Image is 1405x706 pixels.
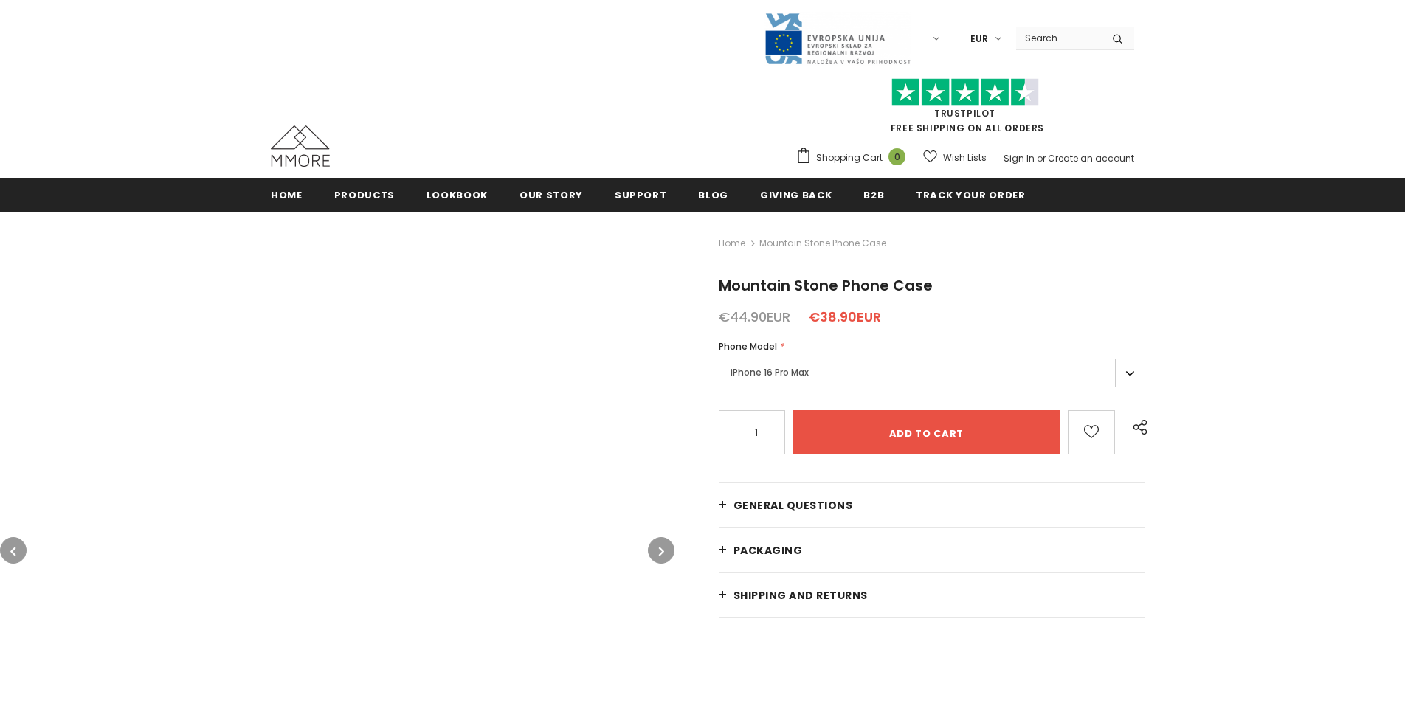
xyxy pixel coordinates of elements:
span: €38.90EUR [809,308,881,326]
span: FREE SHIPPING ON ALL ORDERS [795,85,1134,134]
a: Shopping Cart 0 [795,147,913,169]
label: iPhone 16 Pro Max [719,359,1145,387]
a: Create an account [1048,152,1134,165]
img: Trust Pilot Stars [891,78,1039,107]
a: support [615,178,667,211]
a: Products [334,178,395,211]
span: B2B [863,188,884,202]
a: Giving back [760,178,832,211]
img: MMORE Cases [271,125,330,167]
span: 0 [888,148,905,165]
a: Lookbook [427,178,488,211]
a: Our Story [519,178,583,211]
span: EUR [970,32,988,46]
a: PACKAGING [719,528,1145,572]
a: Wish Lists [923,145,987,170]
span: Home [271,188,303,202]
span: Mountain Stone Phone Case [719,275,933,296]
span: Track your order [916,188,1025,202]
span: Giving back [760,188,832,202]
a: General Questions [719,483,1145,527]
a: Sign In [1004,152,1035,165]
img: Javni Razpis [764,12,911,66]
span: support [615,188,667,202]
span: Our Story [519,188,583,202]
span: Blog [698,188,728,202]
a: Track your order [916,178,1025,211]
span: Shipping and returns [733,588,868,603]
a: Javni Razpis [764,32,911,44]
span: or [1037,152,1046,165]
a: Blog [698,178,728,211]
input: Search Site [1016,27,1101,49]
input: Add to cart [793,410,1060,454]
a: Home [271,178,303,211]
span: Shopping Cart [816,150,883,165]
a: Trustpilot [934,107,995,120]
span: Products [334,188,395,202]
span: PACKAGING [733,543,803,558]
a: B2B [863,178,884,211]
a: Home [719,235,745,252]
a: Shipping and returns [719,573,1145,617]
span: General Questions [733,498,853,513]
span: Lookbook [427,188,488,202]
span: Wish Lists [943,150,987,165]
span: €44.90EUR [719,308,790,326]
span: Mountain Stone Phone Case [759,235,886,252]
span: Phone Model [719,340,777,353]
